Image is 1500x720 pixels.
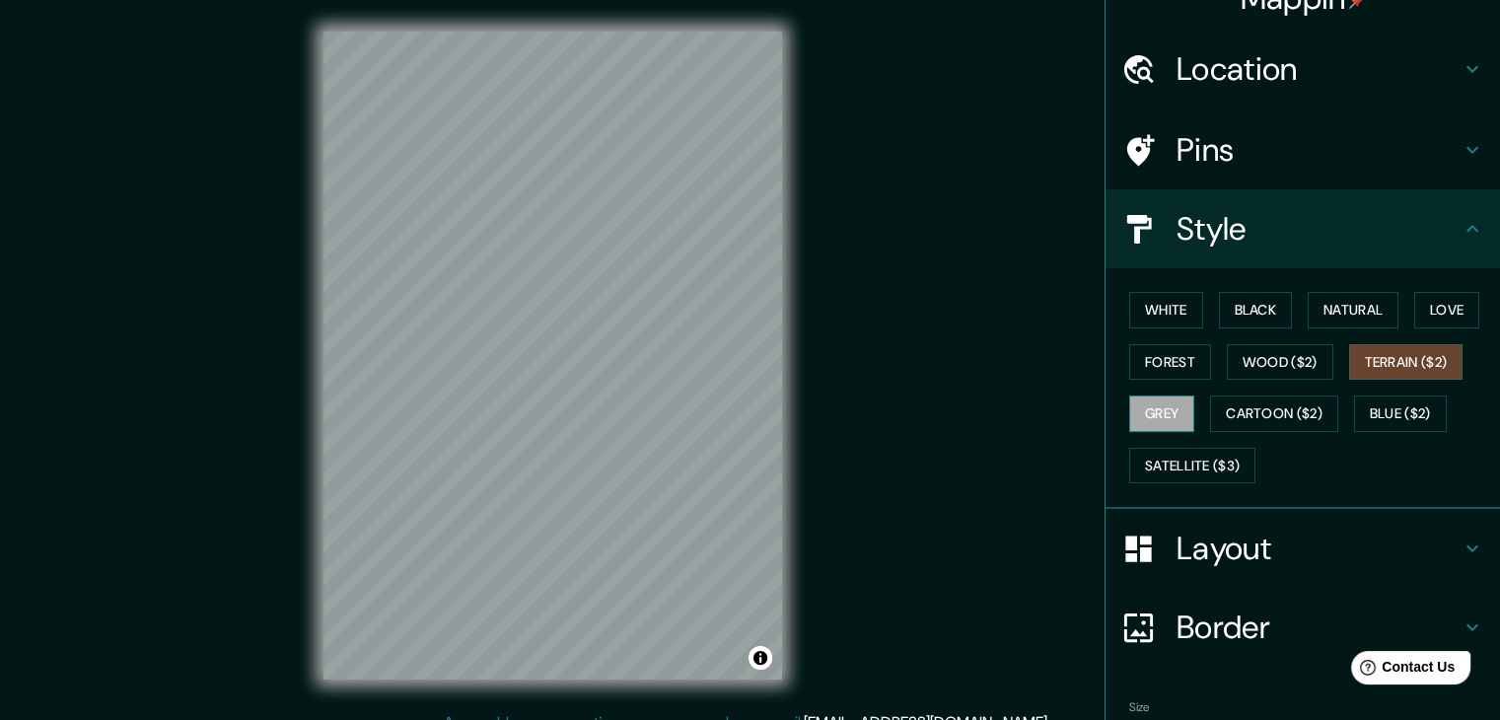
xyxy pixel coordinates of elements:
button: White [1129,292,1203,328]
button: Love [1414,292,1479,328]
div: Layout [1106,509,1500,588]
button: Cartoon ($2) [1210,396,1338,432]
button: Forest [1129,344,1211,381]
div: Pins [1106,110,1500,189]
iframe: Help widget launcher [1324,643,1478,698]
button: Wood ($2) [1227,344,1333,381]
div: Style [1106,189,1500,268]
div: Border [1106,588,1500,667]
div: Location [1106,30,1500,108]
button: Terrain ($2) [1349,344,1464,381]
h4: Location [1177,49,1461,89]
button: Natural [1308,292,1398,328]
canvas: Map [323,32,782,680]
h4: Style [1177,209,1461,249]
h4: Border [1177,608,1461,647]
button: Toggle attribution [749,646,772,670]
label: Size [1129,699,1150,716]
button: Grey [1129,396,1194,432]
h4: Pins [1177,130,1461,170]
h4: Layout [1177,529,1461,568]
button: Blue ($2) [1354,396,1447,432]
button: Satellite ($3) [1129,448,1255,484]
button: Black [1219,292,1293,328]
